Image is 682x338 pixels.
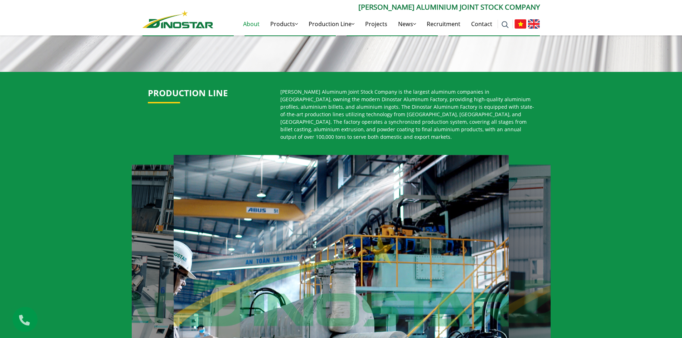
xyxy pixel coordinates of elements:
a: Recruitment [421,13,466,35]
a: Production Line [303,13,360,35]
a: Products [265,13,303,35]
a: Nhôm Dinostar [142,9,213,28]
a: PRODUCTION LINE [148,87,228,99]
a: About [238,13,265,35]
p: [PERSON_NAME] Aluminum Joint Stock Company is the largest aluminum companies in [GEOGRAPHIC_DATA]... [280,88,535,141]
a: Contact [466,13,498,35]
img: English [528,19,540,29]
img: Tiếng Việt [514,19,526,29]
p: [PERSON_NAME] Aluminium Joint Stock Company [213,2,540,13]
a: News [393,13,421,35]
img: Nhôm Dinostar [142,10,213,28]
a: Projects [360,13,393,35]
img: search [502,21,509,28]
